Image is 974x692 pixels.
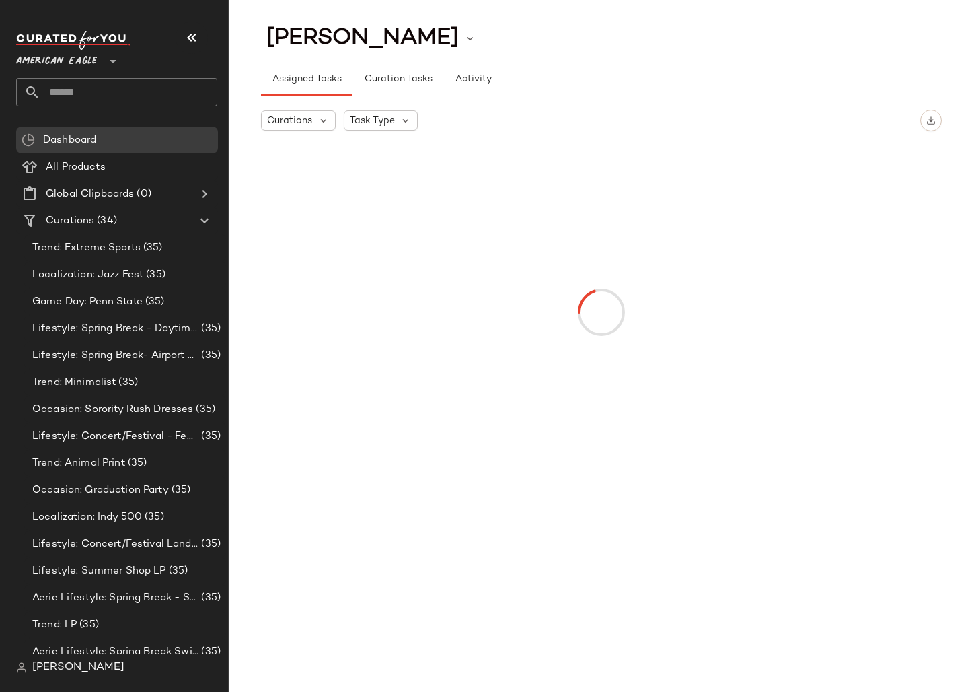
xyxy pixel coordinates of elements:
[32,240,141,256] span: Trend: Extreme Sports
[32,429,198,444] span: Lifestyle: Concert/Festival - Femme
[32,483,169,498] span: Occasion: Graduation Party
[142,510,164,525] span: (35)
[32,348,198,364] span: Lifestyle: Spring Break- Airport Style
[77,617,99,633] span: (35)
[94,213,117,229] span: (34)
[32,537,198,552] span: Lifestyle: Concert/Festival Landing Page
[32,402,193,417] span: Occasion: Sorority Rush Dresses
[32,510,142,525] span: Localization: Indy 500
[46,160,106,175] span: All Products
[46,213,94,229] span: Curations
[134,186,151,202] span: (0)
[32,660,124,676] span: [PERSON_NAME]
[32,617,77,633] span: Trend: LP
[193,402,215,417] span: (35)
[32,321,198,337] span: Lifestyle: Spring Break - Daytime Casual
[143,267,165,283] span: (35)
[266,26,459,51] span: [PERSON_NAME]
[16,662,27,673] img: svg%3e
[198,429,221,444] span: (35)
[32,590,198,606] span: Aerie Lifestyle: Spring Break - Sporty
[198,537,221,552] span: (35)
[32,456,125,471] span: Trend: Animal Print
[32,563,166,579] span: Lifestyle: Summer Shop LP
[32,375,116,390] span: Trend: Minimalist
[166,563,188,579] span: (35)
[455,74,492,85] span: Activity
[46,186,134,202] span: Global Clipboards
[198,348,221,364] span: (35)
[272,74,342,85] span: Assigned Tasks
[363,74,432,85] span: Curation Tasks
[116,375,138,390] span: (35)
[926,116,936,125] img: svg%3e
[16,31,130,50] img: cfy_white_logo.C9jOOHJF.svg
[141,240,163,256] span: (35)
[198,644,221,660] span: (35)
[267,114,312,128] span: Curations
[125,456,147,471] span: (35)
[198,321,221,337] span: (35)
[32,644,198,660] span: Aerie Lifestyle: Spring Break Swimsuits Landing Page
[22,133,35,147] img: svg%3e
[143,294,165,310] span: (35)
[16,46,97,70] span: American Eagle
[198,590,221,606] span: (35)
[169,483,191,498] span: (35)
[32,267,143,283] span: Localization: Jazz Fest
[350,114,395,128] span: Task Type
[43,133,96,148] span: Dashboard
[32,294,143,310] span: Game Day: Penn State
